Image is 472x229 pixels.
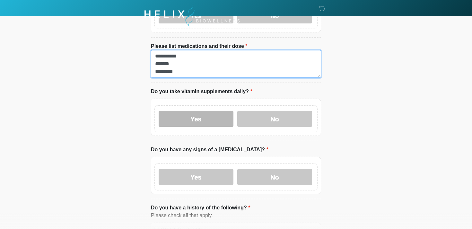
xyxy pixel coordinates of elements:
label: No [237,169,312,185]
label: No [237,111,312,127]
label: Yes [159,169,233,185]
label: Do you have a history of the following? [151,204,250,212]
div: Please check all that apply. [151,212,321,219]
label: Do you have any signs of a [MEDICAL_DATA]? [151,146,268,154]
label: Yes [159,111,233,127]
label: Do you take vitamin supplements daily? [151,88,252,95]
label: Please list medications and their dose [151,42,248,50]
img: Helix Biowellness Logo [144,5,240,28]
